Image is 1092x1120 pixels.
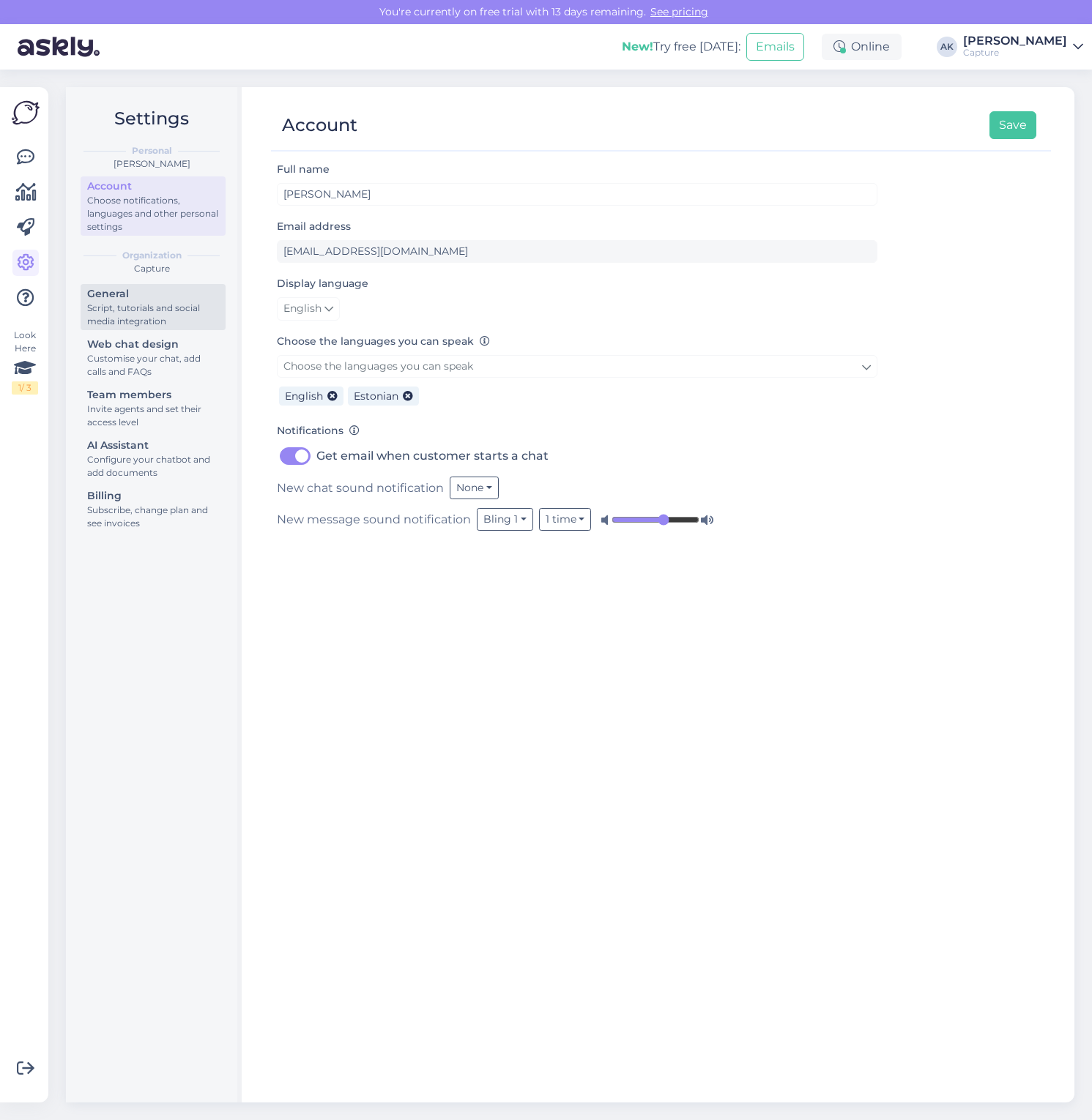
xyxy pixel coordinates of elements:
[963,35,1083,59] a: [PERSON_NAME]Capture
[283,359,473,373] span: Choose the languages you can speak
[87,302,219,328] div: Script, tutorials and social media integration
[87,387,219,403] div: Team members
[81,385,226,431] a: Team membersInvite agents and set their access level
[963,47,1067,59] div: Capture
[282,111,357,139] div: Account
[81,284,226,330] a: GeneralScript, tutorials and social media integration
[81,486,226,532] a: BillingSubscribe, change plan and see invoices
[277,183,877,206] input: Enter name
[277,219,351,234] label: Email address
[277,508,877,531] div: New message sound notification
[12,99,40,127] img: Askly Logo
[87,286,219,302] div: General
[81,176,226,236] a: AccountChoose notifications, languages and other personal settings
[78,105,226,132] h2: Settings
[81,335,226,381] a: Web chat designCustomise your chat, add calls and FAQs
[122,249,182,262] b: Organization
[78,262,226,275] div: Capture
[277,477,877,499] div: New chat sound notification
[450,477,499,499] button: None
[277,423,360,438] label: Notifications
[539,508,592,531] button: 1 time
[354,389,398,403] span: Estonian
[12,381,38,395] div: 1 / 3
[963,35,1067,47] div: [PERSON_NAME]
[87,403,219,429] div: Invite agents and set their access level
[277,240,877,263] input: Enter email
[277,334,490,349] label: Choose the languages you can speak
[277,355,877,378] a: Choose the languages you can speak
[746,33,804,61] button: Emails
[78,157,226,171] div: [PERSON_NAME]
[277,162,330,177] label: Full name
[285,389,323,403] span: English
[87,337,219,352] div: Web chat design
[12,329,38,395] div: Look Here
[132,144,172,157] b: Personal
[283,301,322,317] span: English
[622,40,653,53] b: New!
[316,444,549,468] label: Get email when customer starts a chat
[622,38,740,56] div: Try free [DATE]:
[81,436,226,482] a: AI AssistantConfigure your chatbot and add documents
[646,5,713,18] a: See pricing
[989,111,1036,139] button: Save
[87,488,219,504] div: Billing
[277,276,368,291] label: Display language
[87,194,219,234] div: Choose notifications, languages and other personal settings
[477,508,533,531] button: Bling 1
[277,297,340,321] a: English
[87,179,219,194] div: Account
[87,453,219,479] div: Configure your chatbot and add documents
[87,504,219,530] div: Subscribe, change plan and see invoices
[822,34,902,60] div: Online
[87,352,219,378] div: Customise your chat, add calls and FAQs
[87,438,219,453] div: AI Assistant
[937,37,957,57] div: AK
